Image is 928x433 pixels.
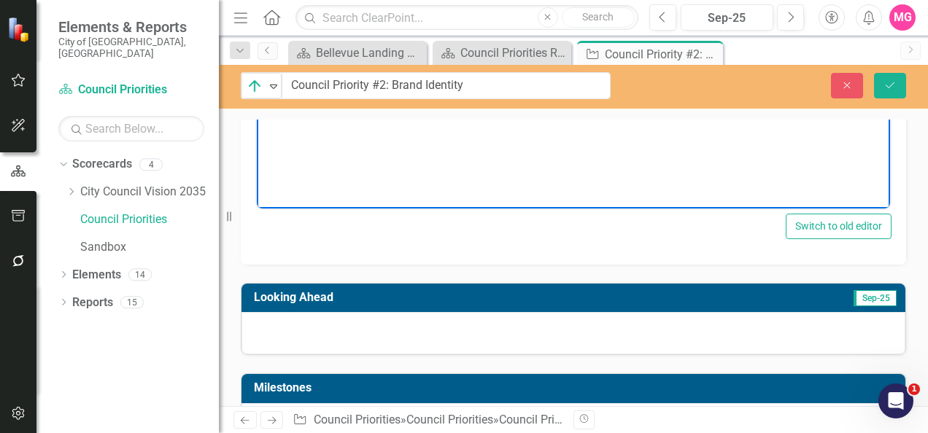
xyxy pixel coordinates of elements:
span: Comp [4,6,35,18]
span: collecting [63,41,112,53]
span: compile [333,41,373,53]
small: City of [GEOGRAPHIC_DATA], [GEOGRAPHIC_DATA] [58,36,204,60]
a: Council Priorities [80,211,219,228]
span: Search [582,11,614,23]
div: Council Priority #2: Brand Identity [605,45,719,63]
div: 15 [120,296,144,308]
a: Council Priorities Reports [436,44,568,62]
a: Bellevue Landing Page [292,44,423,62]
p: {[i661978][statusIcon]} [4,4,115,39]
span: responses [146,41,200,53]
h3: Milestones [254,381,898,394]
div: Council Priorities Reports [460,44,568,62]
input: Search ClearPoint... [295,5,638,31]
span: and [43,41,63,53]
input: This field is required [282,72,611,99]
span: (one more focus group, targeted outreach to staff groups) [4,23,491,53]
span: additional [94,23,144,36]
span: leted five [35,6,82,18]
a: City Council Vision 2035 [80,184,219,200]
a: Council Priorities [58,82,204,98]
div: » » [293,412,562,429]
span: Sep-25 [854,290,897,306]
a: Elements [72,267,121,284]
button: MG [889,4,916,31]
iframe: Intercom live chat [878,383,913,418]
span: until [DATE]. [200,41,265,53]
img: ClearPoint Strategy [7,16,33,42]
a: Sandbox [80,239,219,256]
span: Elements & Reports [58,18,204,36]
span: report to present to council. [373,41,514,53]
a: Council Priorities [314,413,401,426]
a: Scorecards [72,156,132,173]
div: Council Priority #2: Brand Identity [499,413,671,426]
div: 4 [139,158,163,171]
div: Sep-25 [686,9,768,27]
button: Switch to old editor [786,214,892,239]
span: survey [112,41,146,53]
span: Beginning to [268,41,333,53]
span: outreach activities [144,23,237,36]
a: Council Priorities [406,413,493,426]
h3: Looking Ahead [254,291,667,304]
button: Search [562,7,635,28]
input: Search Below... [58,116,204,141]
span: focus groups, a community listening session and targeted outreach to council. Currently [4,6,483,36]
span: finishing [51,23,94,36]
span: 1 [908,383,920,395]
div: Bellevue Landing Page [316,44,423,62]
img: On Track [246,77,263,95]
button: Sep-25 [681,4,773,31]
a: Reports [72,294,113,311]
div: 14 [128,268,152,281]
